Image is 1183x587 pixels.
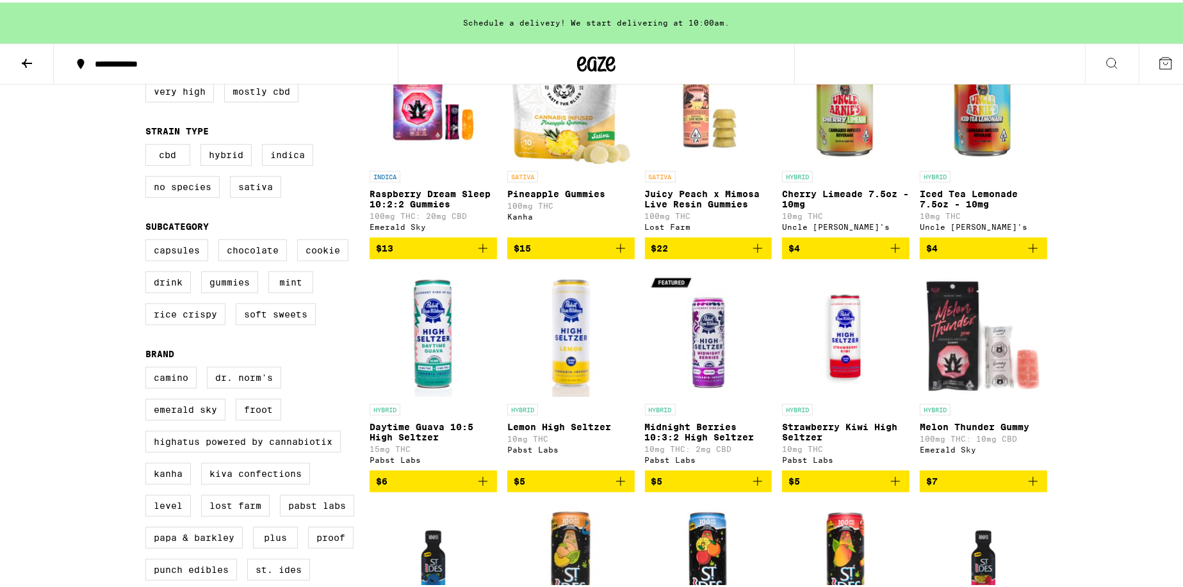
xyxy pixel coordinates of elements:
a: Open page for Raspberry Dream Sleep 10:2:2 Gummies from Emerald Sky [370,34,497,235]
img: Pabst Labs - Strawberry Kiwi High Seltzer [782,267,910,395]
img: Uncle Arnie's - Cherry Limeade 7.5oz - 10mg [782,34,910,162]
p: Daytime Guava 10:5 High Seltzer [370,419,497,440]
label: Hybrid [200,141,252,163]
a: Open page for Juicy Peach x Mimosa Live Resin Gummies from Lost Farm [645,34,772,235]
div: Kanha [507,210,635,218]
span: $5 [651,474,663,484]
p: 100mg THC: 10mg CBD [920,432,1047,440]
a: Open page for Cherry Limeade 7.5oz - 10mg from Uncle Arnie's [782,34,910,235]
label: Indica [262,141,313,163]
label: Highatus Powered by Cannabiotix [145,428,341,450]
button: Add to bag [645,468,772,490]
p: Juicy Peach x Mimosa Live Resin Gummies [645,186,772,207]
label: Mostly CBD [224,78,298,100]
div: Pabst Labs [507,443,635,451]
legend: Brand [145,346,174,357]
img: Emerald Sky - Melon Thunder Gummy [920,267,1047,395]
a: Open page for Pineapple Gummies from Kanha [507,34,635,235]
label: Proof [308,524,354,546]
p: Raspberry Dream Sleep 10:2:2 Gummies [370,186,497,207]
a: Open page for Lemon High Seltzer from Pabst Labs [507,267,635,468]
label: Froot [236,396,281,418]
span: $5 [514,474,525,484]
button: Add to bag [920,468,1047,490]
button: Add to bag [782,468,910,490]
p: INDICA [370,168,400,180]
span: $13 [376,241,393,251]
p: HYBRID [782,168,813,180]
p: 100mg THC: 20mg CBD [370,209,497,218]
p: Strawberry Kiwi High Seltzer [782,419,910,440]
p: Cherry Limeade 7.5oz - 10mg [782,186,910,207]
p: HYBRID [645,401,676,413]
label: No Species [145,173,220,195]
label: Gummies [201,269,258,291]
a: Open page for Melon Thunder Gummy from Emerald Sky [920,267,1047,468]
button: Add to bag [370,468,497,490]
p: SATIVA [645,168,676,180]
span: $15 [514,241,531,251]
p: Midnight Berries 10:3:2 High Seltzer [645,419,772,440]
p: 15mg THC [370,442,497,451]
label: CBD [145,141,190,163]
span: $4 [926,241,938,251]
label: Mint [268,269,313,291]
div: Pabst Labs [645,453,772,462]
p: 10mg THC [782,209,910,218]
label: Rice Crispy [145,301,225,323]
button: Add to bag [507,468,635,490]
div: Uncle [PERSON_NAME]'s [920,220,1047,229]
button: Add to bag [782,235,910,257]
label: Lost Farm [201,492,270,514]
div: Emerald Sky [920,443,1047,451]
label: LEVEL [145,492,191,514]
p: HYBRID [920,168,950,180]
p: 10mg THC: 2mg CBD [645,442,772,451]
span: Hi. Need any help? [8,9,92,19]
img: Pabst Labs - Lemon High Seltzer [507,267,635,395]
span: $22 [651,241,669,251]
span: $7 [926,474,938,484]
a: Open page for Iced Tea Lemonade 7.5oz - 10mg from Uncle Arnie's [920,34,1047,235]
label: Punch Edibles [145,556,237,578]
p: 100mg THC [507,199,635,207]
p: Melon Thunder Gummy [920,419,1047,430]
label: Capsules [145,237,208,259]
button: Add to bag [645,235,772,257]
p: 10mg THC [782,442,910,451]
p: 10mg THC [507,432,635,440]
label: Kiva Confections [201,460,310,482]
div: Emerald Sky [370,220,497,229]
a: Open page for Daytime Guava 10:5 High Seltzer from Pabst Labs [370,267,497,468]
button: Add to bag [507,235,635,257]
label: Chocolate [218,237,287,259]
legend: Subcategory [145,219,209,229]
img: Pabst Labs - Midnight Berries 10:3:2 High Seltzer [645,267,772,395]
label: Dr. Norm's [207,364,281,386]
p: HYBRID [507,401,538,413]
div: Pabst Labs [370,453,497,462]
label: Sativa [230,173,281,195]
label: Papa & Barkley [145,524,243,546]
div: Lost Farm [645,220,772,229]
label: Emerald Sky [145,396,225,418]
label: Kanha [145,460,191,482]
p: Iced Tea Lemonade 7.5oz - 10mg [920,186,1047,207]
legend: Strain Type [145,124,209,134]
div: Pabst Labs [782,453,910,462]
p: Pineapple Gummies [507,186,635,197]
label: Drink [145,269,191,291]
img: Uncle Arnie's - Iced Tea Lemonade 7.5oz - 10mg [920,34,1047,162]
label: Very High [145,78,214,100]
p: SATIVA [507,168,538,180]
span: $4 [788,241,800,251]
span: $5 [788,474,800,484]
label: Cookie [297,237,348,259]
button: Add to bag [370,235,497,257]
p: HYBRID [370,401,400,413]
div: Uncle [PERSON_NAME]'s [782,220,910,229]
label: Soft Sweets [236,301,316,323]
img: Lost Farm - Juicy Peach x Mimosa Live Resin Gummies [645,34,772,162]
a: Open page for Strawberry Kiwi High Seltzer from Pabst Labs [782,267,910,468]
label: Camino [145,364,197,386]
